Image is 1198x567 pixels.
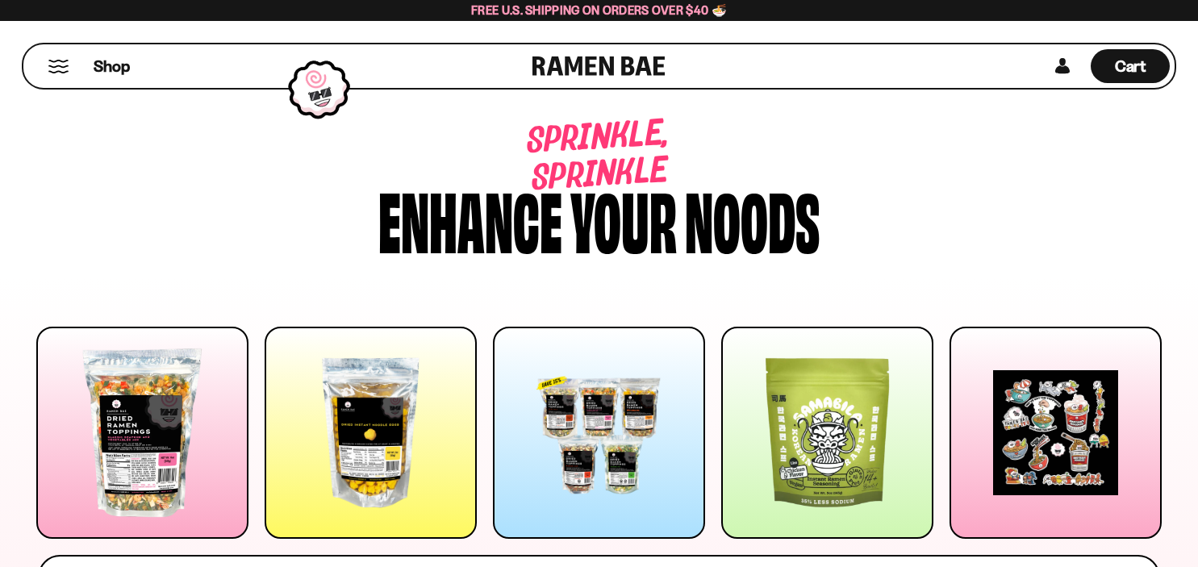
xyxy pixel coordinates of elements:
[570,180,677,256] div: your
[94,56,130,77] span: Shop
[1091,44,1170,88] div: Cart
[94,49,130,83] a: Shop
[378,180,562,256] div: Enhance
[1115,56,1146,76] span: Cart
[685,180,820,256] div: noods
[48,60,69,73] button: Mobile Menu Trigger
[471,2,727,18] span: Free U.S. Shipping on Orders over $40 🍜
